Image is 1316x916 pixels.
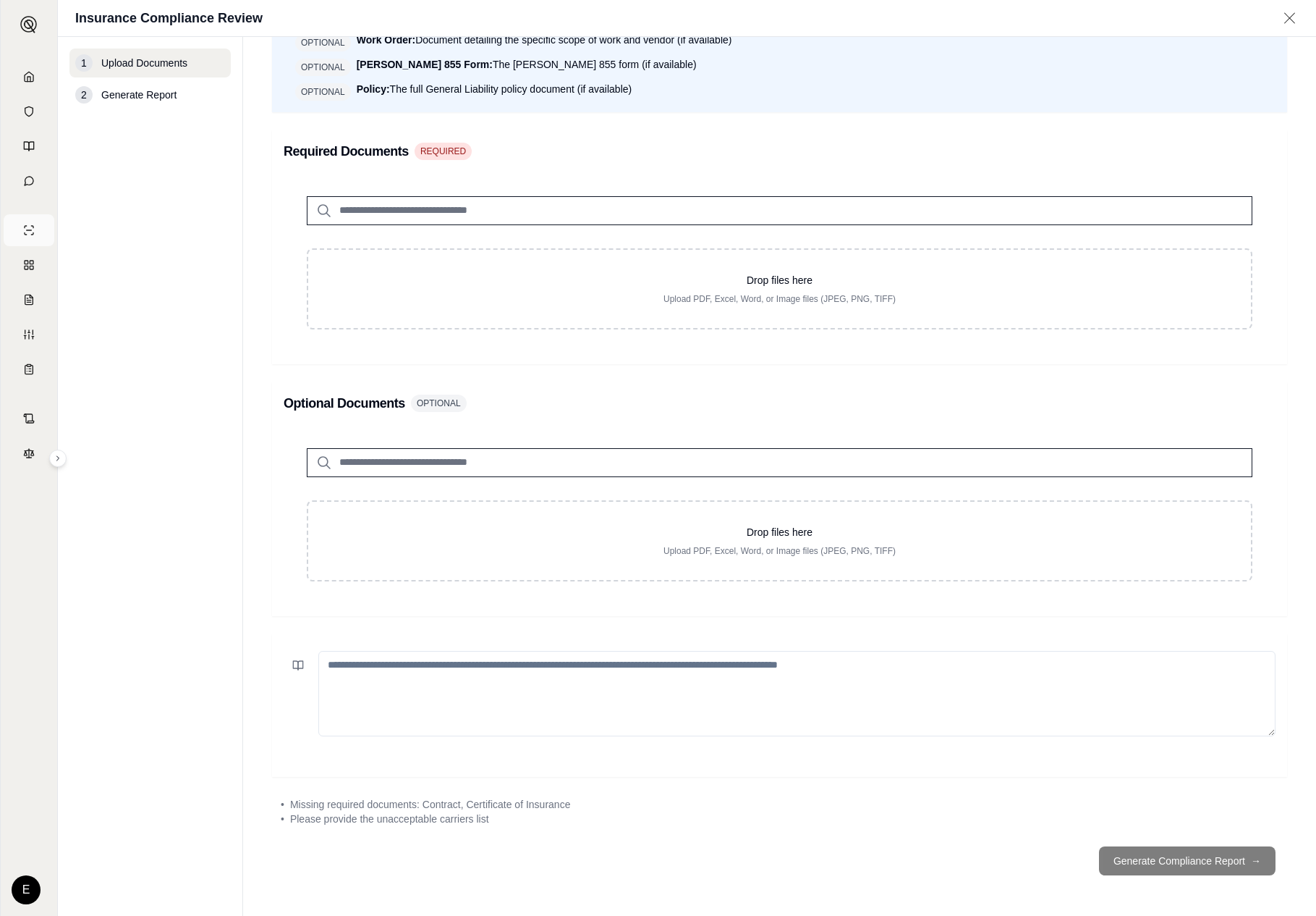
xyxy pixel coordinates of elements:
span: OPTIONAL [295,83,351,101]
a: Prompt Library [4,130,54,162]
p: Drop files here [331,525,1228,539]
div: 1 [75,54,93,72]
p: Drop files here [331,273,1228,287]
p: Upload PDF, Excel, Word, or Image files (JPEG, PNG, TIFF) [331,293,1228,305]
span: • [281,812,284,826]
a: Policy Comparisons [4,249,54,281]
a: Single Policy [4,214,54,246]
a: Contract Analysis [4,403,54,434]
div: E [12,875,41,904]
span: Please provide the unacceptable carriers list [290,812,489,826]
h3: Required Documents [284,141,409,161]
span: Upload Documents [101,56,187,70]
span: OPTIONAL [411,395,467,412]
div: The [PERSON_NAME] 855 form (if available) [357,57,697,72]
button: Expand sidebar [14,10,43,39]
div: Document detailing the specific scope of work and vendor (if available) [357,33,732,47]
p: Upload PDF, Excel, Word, or Image files (JPEG, PNG, TIFF) [331,545,1228,557]
span: Missing required documents: Contract, Certificate of Insurance [290,797,571,812]
h1: Insurance Compliance Review [75,8,263,28]
strong: Work Order: [357,34,415,46]
a: Legal Search Engine [4,437,54,469]
button: Expand sidebar [49,450,67,467]
img: Expand sidebar [20,16,38,33]
div: The full General Liability policy document (if available) [357,82,632,96]
h3: Optional Documents [284,393,405,413]
span: • [281,797,284,812]
a: Claim Coverage [4,284,54,316]
span: Generate Report [101,88,177,102]
strong: Policy: [357,83,390,95]
span: OPTIONAL [295,34,351,51]
a: Custom Report [4,319,54,350]
a: Documents Vault [4,96,54,127]
strong: [PERSON_NAME] 855 Form: [357,59,493,70]
a: Coverage Table [4,353,54,385]
span: OPTIONAL [295,59,351,76]
a: Home [4,61,54,93]
a: Chat [4,165,54,197]
div: 2 [75,86,93,104]
span: REQUIRED [415,143,472,160]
